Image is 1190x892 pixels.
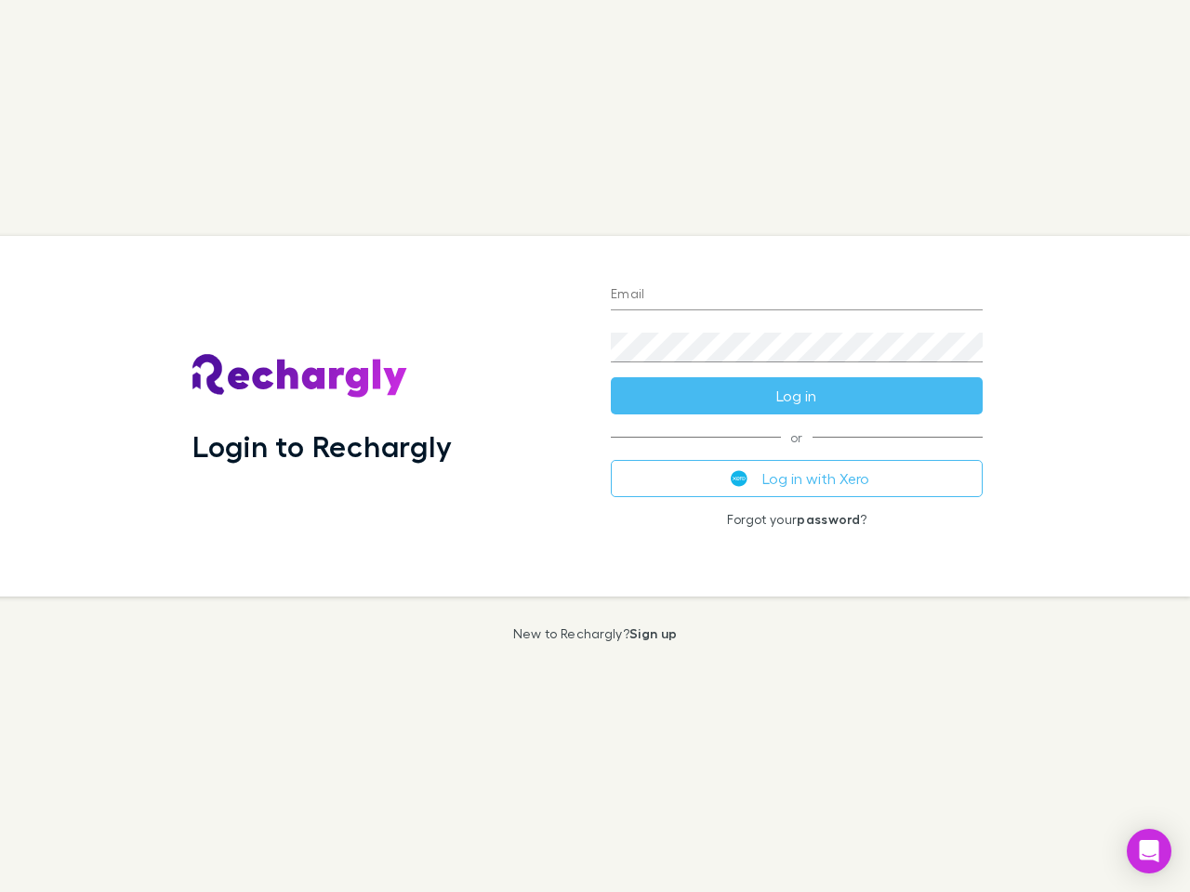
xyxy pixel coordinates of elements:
p: Forgot your ? [611,512,983,527]
img: Rechargly's Logo [192,354,408,399]
span: or [611,437,983,438]
button: Log in [611,377,983,414]
img: Xero's logo [731,470,747,487]
div: Open Intercom Messenger [1127,829,1171,873]
h1: Login to Rechargly [192,428,452,464]
a: Sign up [629,625,677,641]
p: New to Rechargly? [513,626,678,641]
a: password [797,511,860,527]
button: Log in with Xero [611,460,983,497]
